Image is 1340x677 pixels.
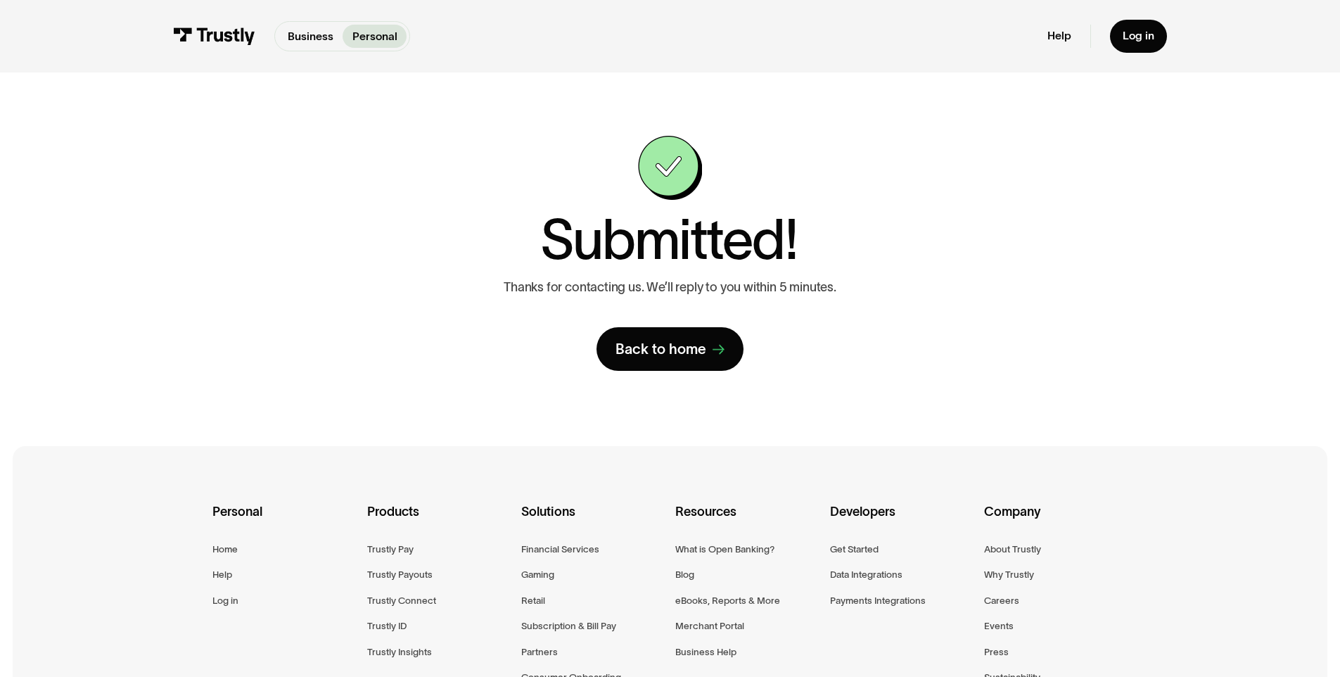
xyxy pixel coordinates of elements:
[367,502,510,541] div: Products
[984,593,1019,609] a: Careers
[830,593,926,609] a: Payments Integrations
[675,502,818,541] div: Resources
[521,567,554,583] a: Gaming
[1123,29,1154,43] div: Log in
[504,280,836,296] p: Thanks for contacting us. We’ll reply to you within 5 minutes.
[212,593,238,609] a: Log in
[367,593,436,609] a: Trustly Connect
[1047,29,1071,43] a: Help
[367,541,414,557] a: Trustly Pay
[830,567,902,583] a: Data Integrations
[984,567,1034,583] a: Why Trustly
[984,541,1041,557] a: About Trustly
[212,541,238,557] a: Home
[675,618,744,634] a: Merchant Portal
[212,502,355,541] div: Personal
[521,541,599,557] a: Financial Services
[830,541,879,557] a: Get Started
[1110,20,1167,53] a: Log in
[675,541,774,557] a: What is Open Banking?
[367,567,433,583] a: Trustly Payouts
[540,213,797,267] h1: Submitted!
[367,644,432,660] a: Trustly Insights
[521,593,545,609] a: Retail
[352,28,397,45] p: Personal
[288,28,333,45] p: Business
[596,327,744,371] a: Back to home
[830,502,973,541] div: Developers
[173,27,255,45] img: Trustly Logo
[521,502,664,541] div: Solutions
[521,644,558,660] a: Partners
[343,25,407,48] a: Personal
[984,618,1014,634] a: Events
[367,618,407,634] a: Trustly ID
[212,567,232,583] a: Help
[675,644,736,660] a: Business Help
[984,502,1127,541] div: Company
[615,340,706,358] div: Back to home
[984,644,1009,660] a: Press
[675,567,694,583] a: Blog
[278,25,343,48] a: Business
[675,593,780,609] a: eBooks, Reports & More
[521,618,616,634] a: Subscription & Bill Pay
